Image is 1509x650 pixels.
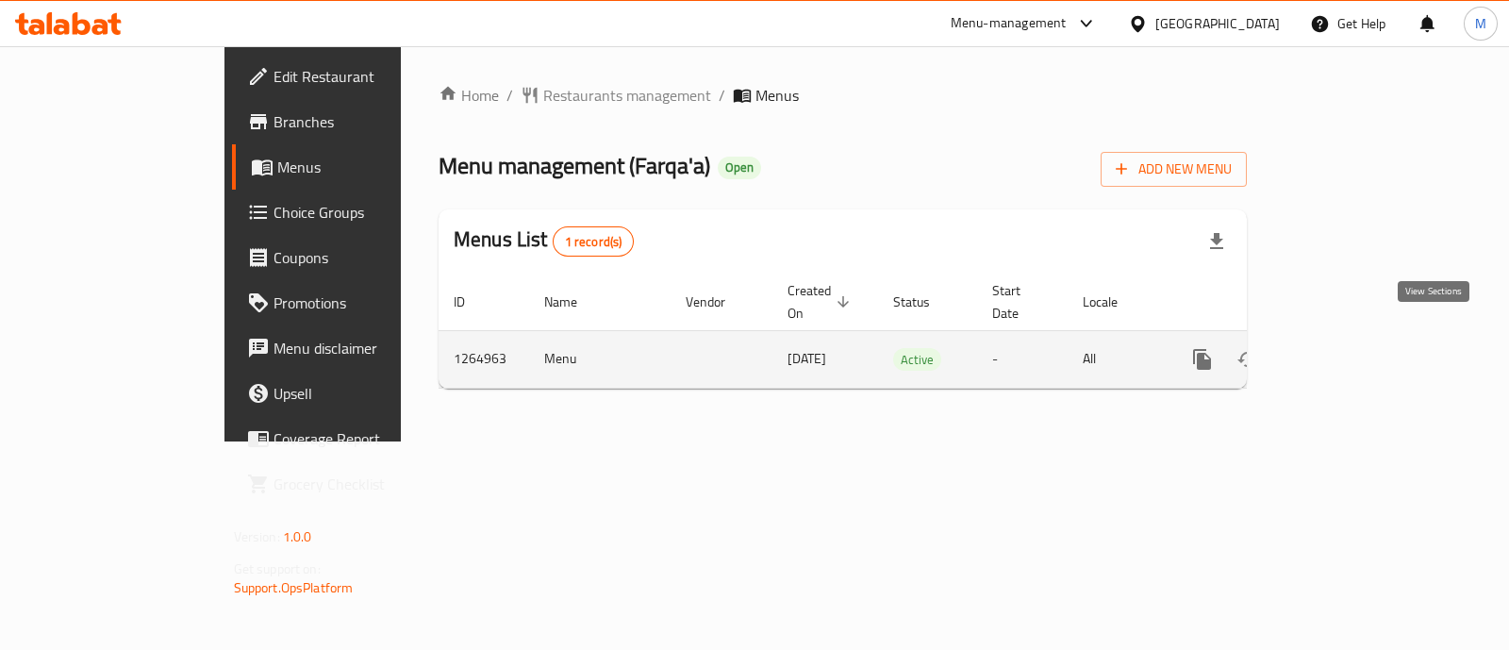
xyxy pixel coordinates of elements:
a: Support.OpsPlatform [234,575,354,600]
span: Get support on: [234,557,321,581]
span: ID [454,291,489,313]
span: Edit Restaurant [274,65,461,88]
span: 1 record(s) [554,233,634,251]
span: Branches [274,110,461,133]
span: Vendor [686,291,750,313]
nav: breadcrumb [439,84,1247,107]
span: 1.0.0 [283,525,312,549]
span: Upsell [274,382,461,405]
a: Upsell [232,371,476,416]
table: enhanced table [439,274,1376,389]
a: Menu disclaimer [232,325,476,371]
span: Open [718,159,761,175]
h2: Menus List [454,225,634,257]
span: Created On [788,279,855,325]
td: All [1068,330,1165,388]
span: Status [893,291,954,313]
a: Restaurants management [521,84,711,107]
a: Coupons [232,235,476,280]
span: Version: [234,525,280,549]
span: Name [544,291,602,313]
span: Promotions [274,292,461,314]
span: Grocery Checklist [274,473,461,495]
div: [GEOGRAPHIC_DATA] [1155,13,1280,34]
div: Menu-management [951,12,1067,35]
li: / [506,84,513,107]
td: - [977,330,1068,388]
div: Active [893,348,941,371]
span: Menu management ( Farqa'a ) [439,144,710,187]
td: Menu [529,330,671,388]
span: Coverage Report [274,427,461,450]
button: Add New Menu [1101,152,1247,187]
button: more [1180,337,1225,382]
div: Export file [1194,219,1239,264]
a: Menus [232,144,476,190]
span: Start Date [992,279,1045,325]
div: Total records count [553,226,635,257]
a: Promotions [232,280,476,325]
a: Grocery Checklist [232,461,476,507]
span: Coupons [274,246,461,269]
div: Open [718,157,761,179]
td: 1264963 [439,330,529,388]
span: Add New Menu [1116,158,1232,181]
a: Edit Restaurant [232,54,476,99]
span: M [1475,13,1486,34]
a: Branches [232,99,476,144]
span: [DATE] [788,346,826,371]
span: Locale [1083,291,1142,313]
li: / [719,84,725,107]
span: Menu disclaimer [274,337,461,359]
span: Restaurants management [543,84,711,107]
th: Actions [1165,274,1376,331]
span: Active [893,349,941,371]
span: Menus [277,156,461,178]
a: Choice Groups [232,190,476,235]
span: Choice Groups [274,201,461,224]
button: Change Status [1225,337,1270,382]
span: Menus [755,84,799,107]
a: Coverage Report [232,416,476,461]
